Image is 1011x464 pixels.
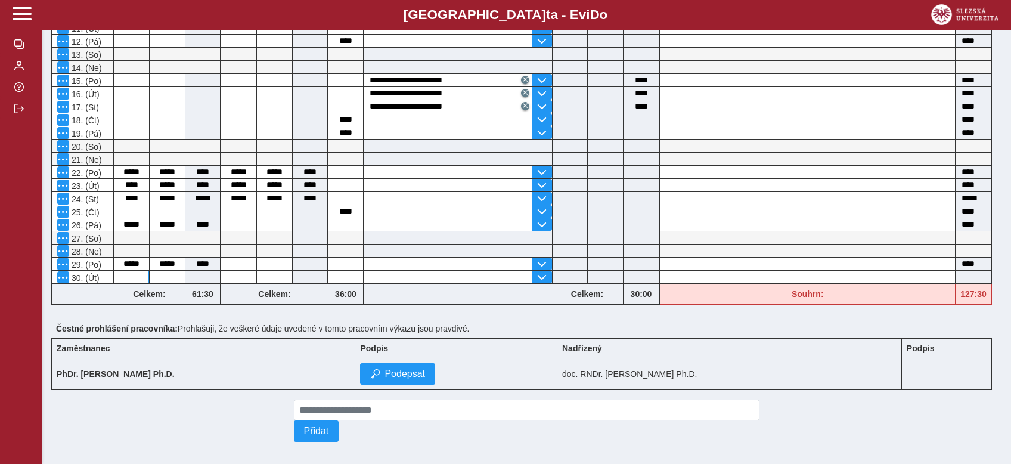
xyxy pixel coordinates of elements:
[57,232,69,244] button: Menu
[328,289,363,299] b: 36:00
[57,35,69,47] button: Menu
[57,88,69,100] button: Menu
[57,140,69,152] button: Menu
[69,260,101,270] span: 29. (Po)
[57,127,69,139] button: Menu
[360,344,388,353] b: Podpis
[57,61,69,73] button: Menu
[360,363,435,385] button: Podepsat
[69,63,102,73] span: 14. (Ne)
[69,247,102,256] span: 28. (Ne)
[185,289,220,299] b: 61:30
[69,142,101,151] span: 20. (So)
[69,116,100,125] span: 18. (Čt)
[57,258,69,270] button: Menu
[57,180,69,191] button: Menu
[57,271,69,283] button: Menu
[956,289,991,299] b: 127:30
[600,7,608,22] span: o
[57,206,69,218] button: Menu
[69,24,100,33] span: 11. (Čt)
[69,129,101,138] span: 19. (Pá)
[546,7,550,22] span: t
[956,284,992,305] div: Fond pracovní doby (132 h) a součet hodin (127:30 h) se neshodují!
[57,344,110,353] b: Zaměstnanec
[792,289,824,299] b: Souhrn:
[56,324,178,333] b: Čestné prohlášení pracovníka:
[57,219,69,231] button: Menu
[51,319,1001,338] div: Prohlašuji, že veškeré údaje uvedené v tomto pracovním výkazu jsou pravdivé.
[57,153,69,165] button: Menu
[57,166,69,178] button: Menu
[57,245,69,257] button: Menu
[69,234,101,243] span: 27. (So)
[69,221,101,230] span: 26. (Pá)
[114,289,185,299] b: Celkem:
[624,289,659,299] b: 30:00
[931,4,998,25] img: logo_web_su.png
[69,89,100,99] span: 16. (Út)
[57,369,175,379] b: PhDr. [PERSON_NAME] Ph.D.
[57,48,69,60] button: Menu
[57,193,69,205] button: Menu
[557,358,901,390] td: doc. RNDr. [PERSON_NAME] Ph.D.
[562,344,602,353] b: Nadřízený
[294,420,339,442] button: Přidat
[57,114,69,126] button: Menu
[590,7,599,22] span: D
[69,168,101,178] span: 22. (Po)
[384,369,425,379] span: Podepsat
[69,50,101,60] span: 13. (So)
[552,289,623,299] b: Celkem:
[69,76,101,86] span: 15. (Po)
[57,75,69,86] button: Menu
[36,7,975,23] b: [GEOGRAPHIC_DATA] a - Evi
[69,155,102,165] span: 21. (Ne)
[221,289,328,299] b: Celkem:
[907,344,935,353] b: Podpis
[69,103,99,112] span: 17. (St)
[69,181,100,191] span: 23. (Út)
[660,284,957,305] div: Fond pracovní doby (132 h) a součet hodin (127:30 h) se neshodují!
[57,101,69,113] button: Menu
[69,208,100,217] span: 25. (Čt)
[304,426,329,437] span: Přidat
[69,273,100,283] span: 30. (Út)
[69,194,99,204] span: 24. (St)
[69,37,101,47] span: 12. (Pá)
